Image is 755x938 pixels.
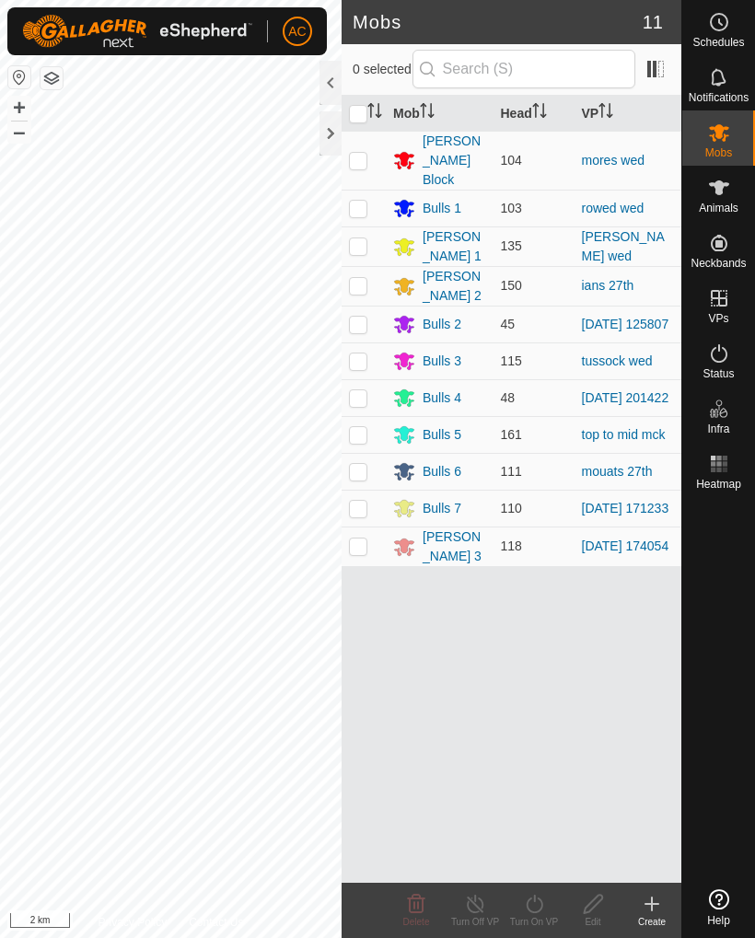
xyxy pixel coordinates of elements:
[703,368,734,379] span: Status
[707,423,729,434] span: Infra
[423,425,461,445] div: Bulls 5
[353,11,643,33] h2: Mobs
[8,66,30,88] button: Reset Map
[98,914,167,931] a: Privacy Policy
[501,427,522,442] span: 161
[501,278,522,293] span: 150
[423,315,461,334] div: Bulls 2
[8,121,30,143] button: –
[582,153,645,168] a: mores wed
[423,267,486,306] div: [PERSON_NAME] 2
[423,199,461,218] div: Bulls 1
[582,353,653,368] a: tussock wed
[423,227,486,266] div: [PERSON_NAME] 1
[501,353,522,368] span: 115
[501,238,522,253] span: 135
[446,915,505,929] div: Turn Off VP
[575,96,682,132] th: VP
[423,388,461,408] div: Bulls 4
[412,50,635,88] input: Search (S)
[353,60,412,79] span: 0 selected
[582,390,669,405] a: [DATE] 201422
[505,915,563,929] div: Turn On VP
[582,538,669,553] a: [DATE] 174054
[501,153,522,168] span: 104
[189,914,243,931] a: Contact Us
[582,278,634,293] a: ians 27th
[288,22,306,41] span: AC
[501,464,522,479] span: 111
[582,464,653,479] a: mouats 27th
[643,8,663,36] span: 11
[423,462,461,481] div: Bulls 6
[622,915,681,929] div: Create
[423,527,486,566] div: [PERSON_NAME] 3
[501,317,516,331] span: 45
[582,317,669,331] a: [DATE] 125807
[386,96,494,132] th: Mob
[582,501,669,515] a: [DATE] 171233
[682,882,755,933] a: Help
[582,201,645,215] a: rowed wed
[22,15,252,48] img: Gallagher Logo
[532,106,547,121] p-sorticon: Activate to sort
[707,915,730,926] span: Help
[501,390,516,405] span: 48
[367,106,382,121] p-sorticon: Activate to sort
[41,67,63,89] button: Map Layers
[403,917,430,927] span: Delete
[699,203,738,214] span: Animals
[8,97,30,119] button: +
[423,132,486,190] div: [PERSON_NAME] Block
[501,201,522,215] span: 103
[420,106,435,121] p-sorticon: Activate to sort
[598,106,613,121] p-sorticon: Activate to sort
[582,229,665,263] a: [PERSON_NAME] wed
[563,915,622,929] div: Edit
[494,96,575,132] th: Head
[582,427,666,442] a: top to mid mck
[423,499,461,518] div: Bulls 7
[705,147,732,158] span: Mobs
[692,37,744,48] span: Schedules
[696,479,741,490] span: Heatmap
[423,352,461,371] div: Bulls 3
[501,538,522,553] span: 118
[689,92,749,103] span: Notifications
[691,258,746,269] span: Neckbands
[501,501,522,515] span: 110
[708,313,728,324] span: VPs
